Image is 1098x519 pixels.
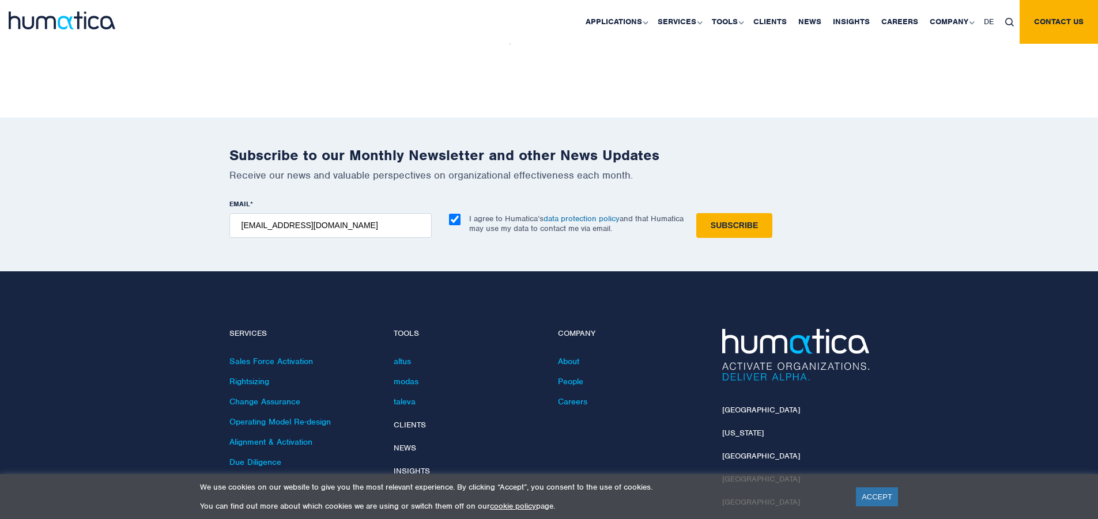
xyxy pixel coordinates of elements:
[394,329,541,339] h4: Tools
[229,457,281,467] a: Due Diligence
[856,487,898,506] a: ACCEPT
[229,199,250,209] span: EMAIL
[229,416,331,427] a: Operating Model Re-design
[984,17,994,26] span: DE
[490,501,536,511] a: cookie policy
[229,376,269,387] a: Rightsizing
[558,356,579,366] a: About
[229,437,312,447] a: Alignment & Activation
[558,396,587,407] a: Careers
[229,329,376,339] h4: Services
[558,329,705,339] h4: Company
[722,451,800,461] a: [GEOGRAPHIC_DATA]
[200,482,842,492] p: We use cookies on our website to give you the most relevant experience. By clicking “Accept”, you...
[722,405,800,415] a: [GEOGRAPHIC_DATA]
[394,376,418,387] a: modas
[229,146,869,164] h2: Subscribe to our Monthly Newsletter and other News Updates
[394,466,430,476] a: Insights
[229,213,432,238] input: name@company.com
[394,443,416,453] a: News
[200,501,842,511] p: You can find out more about which cookies we are using or switch them off on our page.
[394,396,416,407] a: taleva
[394,420,426,430] a: Clients
[394,356,411,366] a: altus
[229,356,313,366] a: Sales Force Activation
[469,214,684,233] p: I agree to Humatica’s and that Humatica may use my data to contact me via email.
[1005,18,1014,26] img: search_icon
[9,12,115,29] img: logo
[229,396,300,407] a: Change Assurance
[696,213,772,238] input: Subscribe
[722,428,764,438] a: [US_STATE]
[722,329,869,381] img: Humatica
[449,214,461,225] input: I agree to Humatica’sdata protection policyand that Humatica may use my data to contact me via em...
[558,376,583,387] a: People
[544,214,620,223] a: data protection policy
[229,169,869,181] p: Receive our news and valuable perspectives on organizational effectiveness each month.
